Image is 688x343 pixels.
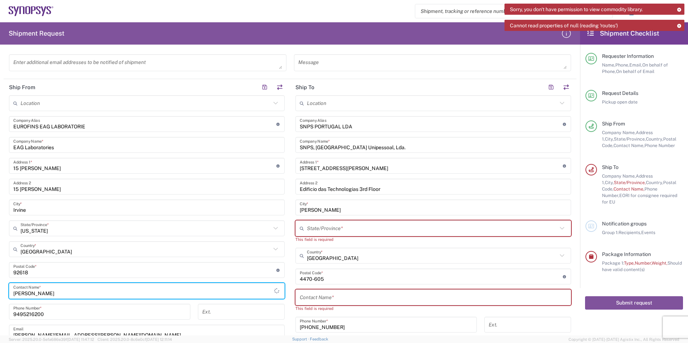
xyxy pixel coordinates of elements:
span: City, [605,136,614,142]
span: Company Name, [602,130,636,135]
span: Package 1: [602,260,624,266]
span: Email, [629,62,642,68]
span: Contact Name, [614,186,644,192]
span: Notification groups [602,221,647,227]
h2: Ship To [295,84,314,91]
span: Copyright © [DATE]-[DATE] Agistix Inc., All Rights Reserved [569,336,679,343]
a: Support [292,337,310,341]
span: State/Province, [614,180,646,185]
span: Company Name, [602,173,636,179]
span: Country, [646,180,663,185]
span: Pickup open date [602,99,638,105]
span: Country, [646,136,663,142]
span: Server: 2025.20.0-5efa686e39f [9,337,94,342]
a: Feedback [310,337,328,341]
span: Weight, [652,260,667,266]
span: Type, [624,260,635,266]
span: Ship From [602,121,625,127]
span: [DATE] 11:47:12 [67,337,94,342]
div: This field is required [295,236,571,243]
span: Ship To [602,164,619,170]
span: Contact Name, [614,143,644,148]
button: Submit request [585,296,683,310]
span: Recipients, [619,230,641,235]
h2: Shipment Request [9,29,64,38]
span: Request Details [602,90,638,96]
span: Number, [635,260,652,266]
div: This field is required [295,305,571,312]
span: Sorry, you don't have permission to view commodity library. [510,6,643,13]
span: Cannot read properties of null (reading 'routes') [510,22,618,29]
span: Group 1: [602,230,619,235]
span: State/Province, [614,136,646,142]
span: Requester Information [602,53,654,59]
h2: Ship From [9,84,35,91]
span: City, [605,180,614,185]
span: Phone Number [644,143,675,148]
span: Events [641,230,655,235]
span: Phone, [615,62,629,68]
span: EORI for consignee required for EU [602,193,677,205]
input: Shipment, tracking or reference number [415,4,602,18]
span: Package Information [602,251,651,257]
span: [DATE] 12:11:14 [146,337,172,342]
span: On behalf of Email [616,69,655,74]
span: Name, [602,62,615,68]
span: Client: 2025.20.0-8c6e0cf [98,337,172,342]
